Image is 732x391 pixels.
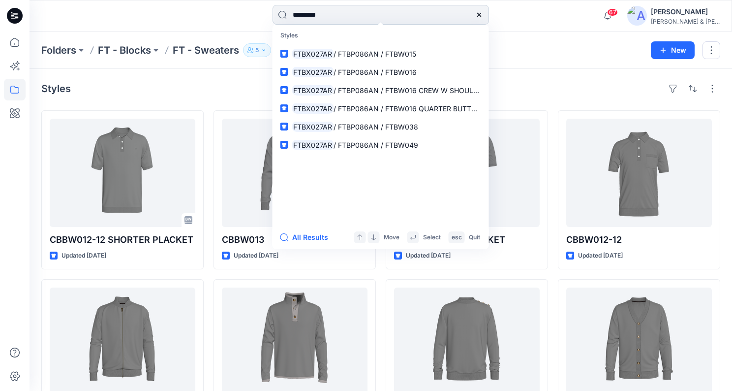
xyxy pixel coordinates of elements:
[274,81,487,99] a: FTBX027AR/ FTBP086AN / FTBW016 CREW W SHOULDER BTTN
[292,48,334,60] mark: FTBX027AR
[274,118,487,136] a: FTBX027AR/ FTBP086AN / FTBW038
[98,43,151,57] a: FT - Blocks
[578,251,623,261] p: Updated [DATE]
[384,232,399,243] p: Move
[222,233,367,247] p: CBBW013
[292,121,334,132] mark: FTBX027AR
[406,251,451,261] p: Updated [DATE]
[255,45,259,56] p: 5
[274,27,487,45] p: Styles
[41,43,76,57] a: Folders
[274,136,487,154] a: FTBX027AR/ FTBP086AN / FTBW049
[334,123,418,131] span: / FTBP086AN / FTBW038
[222,119,367,227] a: CBBW013
[274,45,487,63] a: FTBX027AR/ FTBP086AN / FTBW015
[566,233,712,247] p: CBBW012-12
[234,251,278,261] p: Updated [DATE]
[469,232,480,243] p: Quit
[651,18,720,25] div: [PERSON_NAME] & [PERSON_NAME]
[292,85,334,96] mark: FTBX027AR
[292,103,334,114] mark: FTBX027AR
[274,99,487,118] a: FTBX027AR/ FTBP086AN / FTBW016 QUARTER BUTTON
[334,141,418,149] span: / FTBP086AN / FTBW049
[452,232,462,243] p: esc
[566,119,712,227] a: CBBW012-12
[50,233,195,247] p: CBBW012-12 SHORTER PLACKET
[292,66,334,78] mark: FTBX027AR
[41,83,71,95] h4: Styles
[280,231,335,243] button: All Results
[334,86,507,95] span: / FTBP086AN / FTBW016 CREW W SHOULDER BTTN
[334,68,417,76] span: / FTBP086AN / FTBW016
[243,43,271,57] button: 5
[292,139,334,151] mark: FTBX027AR
[173,43,239,57] p: FT - Sweaters
[627,6,647,26] img: avatar
[334,104,482,113] span: / FTBP086AN / FTBW016 QUARTER BUTTON
[61,251,106,261] p: Updated [DATE]
[423,232,441,243] p: Select
[50,119,195,227] a: CBBW012-12 SHORTER PLACKET
[651,41,695,59] button: New
[274,63,487,81] a: FTBX027AR/ FTBP086AN / FTBW016
[607,8,618,16] span: 67
[651,6,720,18] div: [PERSON_NAME]
[334,50,416,58] span: / FTBP086AN / FTBW015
